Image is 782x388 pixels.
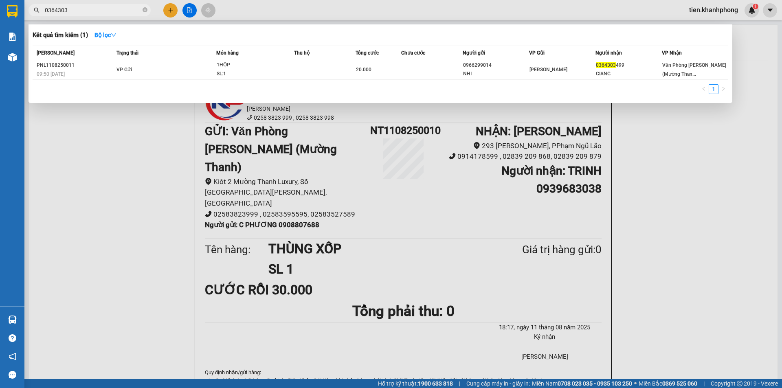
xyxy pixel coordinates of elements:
[8,316,17,324] img: warehouse-icon
[699,84,709,94] li: Previous Page
[9,371,16,379] span: message
[709,84,718,94] li: 1
[37,61,114,70] div: PNL1108250011
[718,84,728,94] button: right
[709,85,718,94] a: 1
[37,50,75,56] span: [PERSON_NAME]
[463,61,529,70] div: 0966299014
[718,84,728,94] li: Next Page
[143,7,147,14] span: close-circle
[116,50,138,56] span: Trạng thái
[217,70,278,79] div: SL: 1
[143,7,147,12] span: close-circle
[699,84,709,94] button: left
[356,67,371,72] span: 20.000
[37,71,65,77] span: 09:50 [DATE]
[7,5,18,18] img: logo-vxr
[529,50,545,56] span: VP Gửi
[294,50,310,56] span: Thu hộ
[8,53,17,61] img: warehouse-icon
[662,50,682,56] span: VP Nhận
[595,50,622,56] span: Người nhận
[216,50,239,56] span: Món hàng
[9,353,16,360] span: notification
[356,50,379,56] span: Tổng cước
[94,32,116,38] strong: Bộ lọc
[33,31,88,39] h3: Kết quả tìm kiếm ( 1 )
[9,334,16,342] span: question-circle
[111,32,116,38] span: down
[463,50,485,56] span: Người gửi
[596,70,661,78] div: GIANG
[45,6,141,15] input: Tìm tên, số ĐT hoặc mã đơn
[463,70,529,78] div: NHI
[662,62,726,77] span: Văn Phòng [PERSON_NAME] (Mường Than...
[34,7,40,13] span: search
[529,67,567,72] span: [PERSON_NAME]
[596,61,661,70] div: 499
[596,62,616,68] span: 0364303
[401,50,425,56] span: Chưa cước
[8,33,17,41] img: solution-icon
[217,61,278,70] div: 1HỘP
[701,86,706,91] span: left
[88,28,123,42] button: Bộ lọcdown
[116,67,132,72] span: VP Gửi
[721,86,726,91] span: right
